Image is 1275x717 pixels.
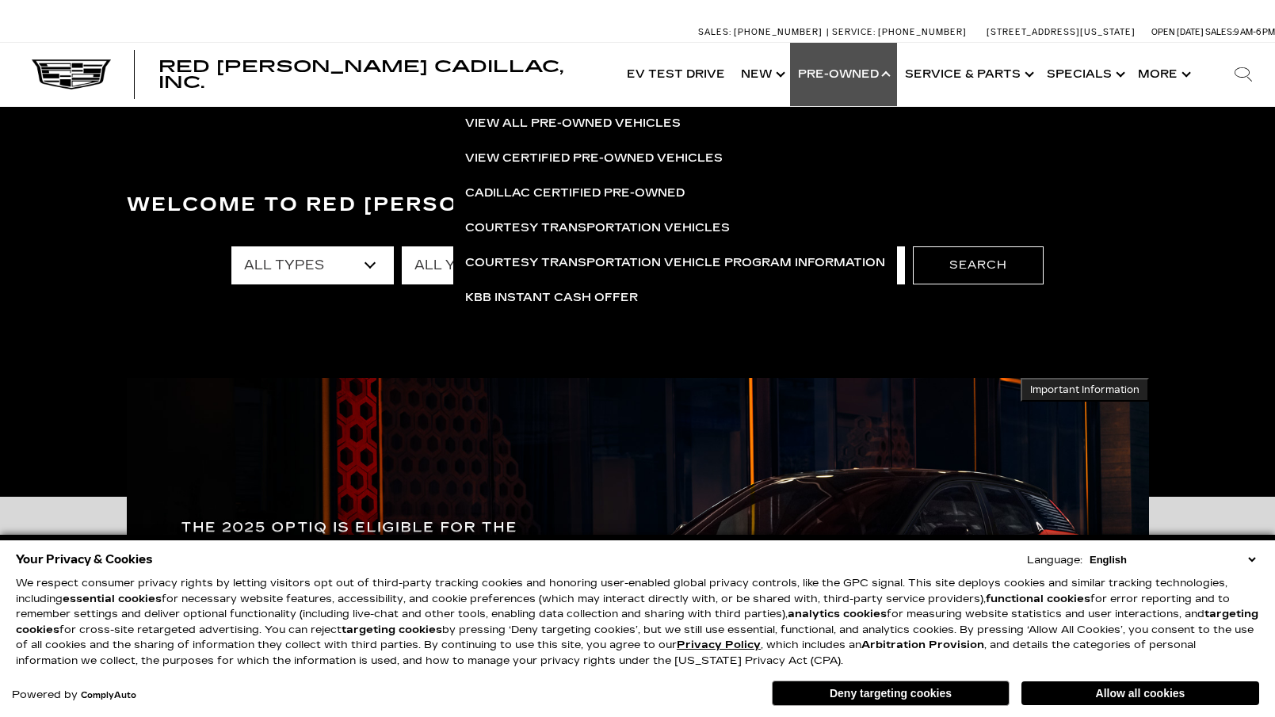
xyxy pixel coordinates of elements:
a: KBB Instant Cash Offer [453,280,897,315]
span: Sales: [1205,27,1234,37]
span: [PHONE_NUMBER] [734,27,823,37]
button: Deny targeting cookies [772,681,1010,706]
a: Red [PERSON_NAME] Cadillac, Inc. [158,59,603,90]
span: Service: [832,27,876,37]
button: Allow all cookies [1021,681,1259,705]
a: Courtesy Transportation Vehicle Program Information [453,246,897,280]
img: Cadillac Dark Logo with Cadillac White Text [32,59,111,90]
span: 9 AM-6 PM [1234,27,1275,37]
a: New [733,43,790,106]
a: View Certified Pre-Owned Vehicles [453,141,897,176]
select: Filter by year [402,246,564,284]
a: ComplyAuto [81,691,136,700]
span: [PHONE_NUMBER] [878,27,967,37]
select: Language Select [1086,552,1259,567]
a: [STREET_ADDRESS][US_STATE] [987,27,1136,37]
strong: analytics cookies [788,608,887,620]
select: Filter by type [231,246,394,284]
div: Powered by [12,690,136,700]
a: Sales: [PHONE_NUMBER] [698,28,826,36]
div: Language: [1027,555,1082,566]
p: We respect consumer privacy rights by letting visitors opt out of third-party tracking cookies an... [16,576,1259,669]
span: Important Information [1030,383,1139,396]
span: Open [DATE] [1151,27,1204,37]
h3: Welcome to Red [PERSON_NAME] Cadillac, Inc. [127,189,1149,221]
strong: targeting cookies [342,624,442,636]
a: Service & Parts [897,43,1039,106]
a: Specials [1039,43,1130,106]
span: Your Privacy & Cookies [16,548,153,570]
button: More [1130,43,1196,106]
strong: Arbitration Provision [861,639,984,651]
a: EV Test Drive [619,43,733,106]
strong: essential cookies [63,593,162,605]
a: Service: [PHONE_NUMBER] [826,28,971,36]
span: Sales: [698,27,731,37]
span: Red [PERSON_NAME] Cadillac, Inc. [158,57,563,92]
a: Pre-Owned [790,43,897,106]
a: View All Pre-Owned Vehicles [453,106,897,141]
a: Cadillac Certified Pre-Owned [453,176,897,211]
strong: functional cookies [986,593,1090,605]
a: Courtesy Transportation Vehicles [453,211,897,246]
a: Privacy Policy [677,639,761,651]
strong: targeting cookies [16,608,1258,636]
button: Search [913,246,1044,284]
